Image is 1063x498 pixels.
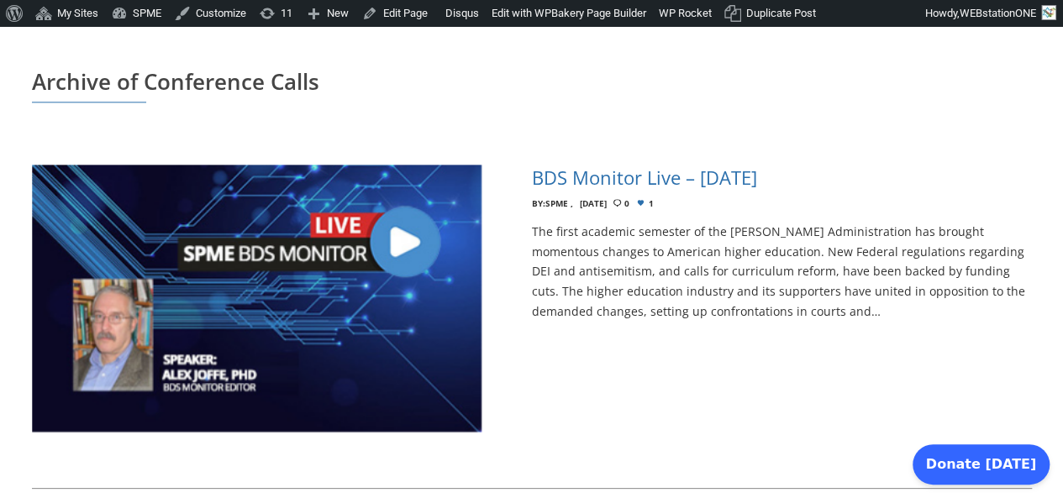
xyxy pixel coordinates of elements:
[580,199,607,208] time: [DATE]
[532,199,1032,208] div: 1
[32,66,319,102] span: Archive of Conference Calls
[532,197,545,209] span: By:
[532,165,757,191] h4: BDS Monitor Live – [DATE]
[960,7,1036,19] span: WEBstationONE
[624,197,629,209] span: 0
[532,222,1032,322] p: The first academic semester of the [PERSON_NAME] Administration has brought momentous changes to ...
[545,197,568,209] a: SPME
